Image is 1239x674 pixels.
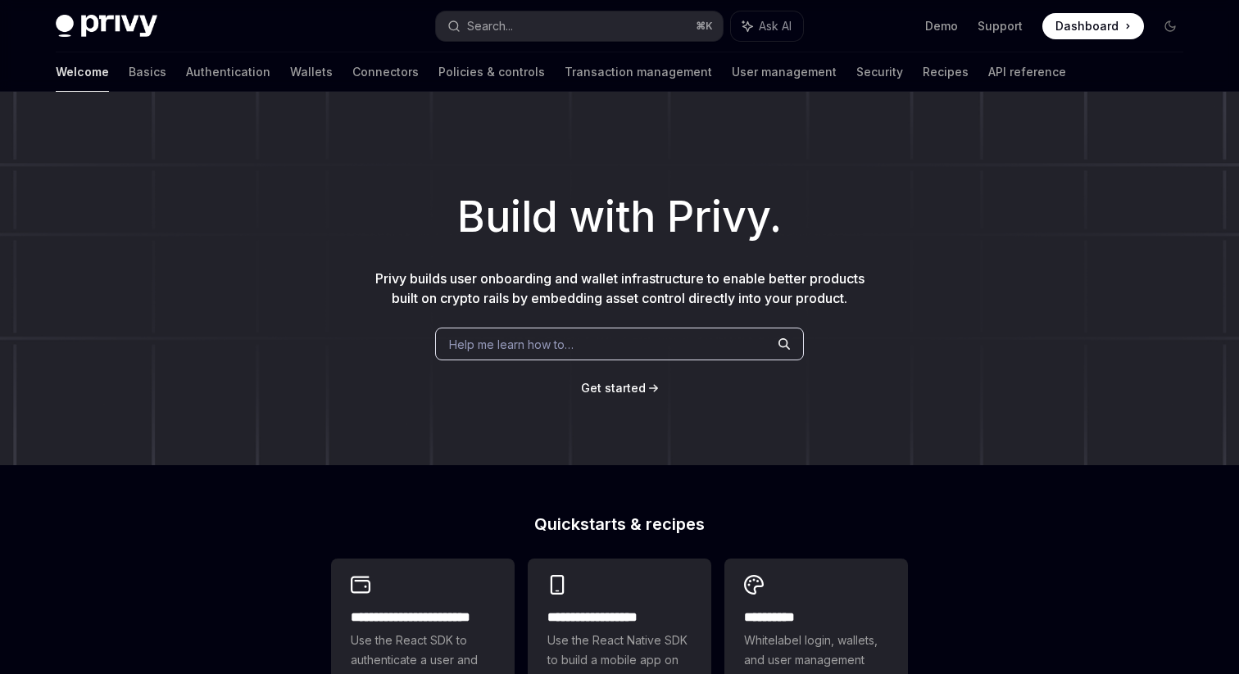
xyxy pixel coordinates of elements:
span: ⌘ K [696,20,713,33]
a: Support [978,18,1023,34]
a: Recipes [923,52,969,92]
span: Privy builds user onboarding and wallet infrastructure to enable better products built on crypto ... [375,270,865,306]
a: Welcome [56,52,109,92]
button: Ask AI [731,11,803,41]
a: API reference [988,52,1066,92]
a: User management [732,52,837,92]
span: Dashboard [1055,18,1119,34]
a: Get started [581,380,646,396]
img: dark logo [56,15,157,38]
span: Help me learn how to… [449,336,574,353]
a: Policies & controls [438,52,545,92]
span: Get started [581,381,646,395]
span: Ask AI [759,18,792,34]
a: Connectors [352,52,419,92]
a: Authentication [186,52,270,92]
h1: Build with Privy. [26,185,1213,249]
a: Security [856,52,903,92]
a: Dashboard [1042,13,1144,39]
button: Toggle dark mode [1157,13,1183,39]
div: Search... [467,16,513,36]
a: Transaction management [565,52,712,92]
h2: Quickstarts & recipes [331,516,908,532]
button: Search...⌘K [436,11,723,41]
a: Demo [925,18,958,34]
a: Wallets [290,52,333,92]
a: Basics [129,52,166,92]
